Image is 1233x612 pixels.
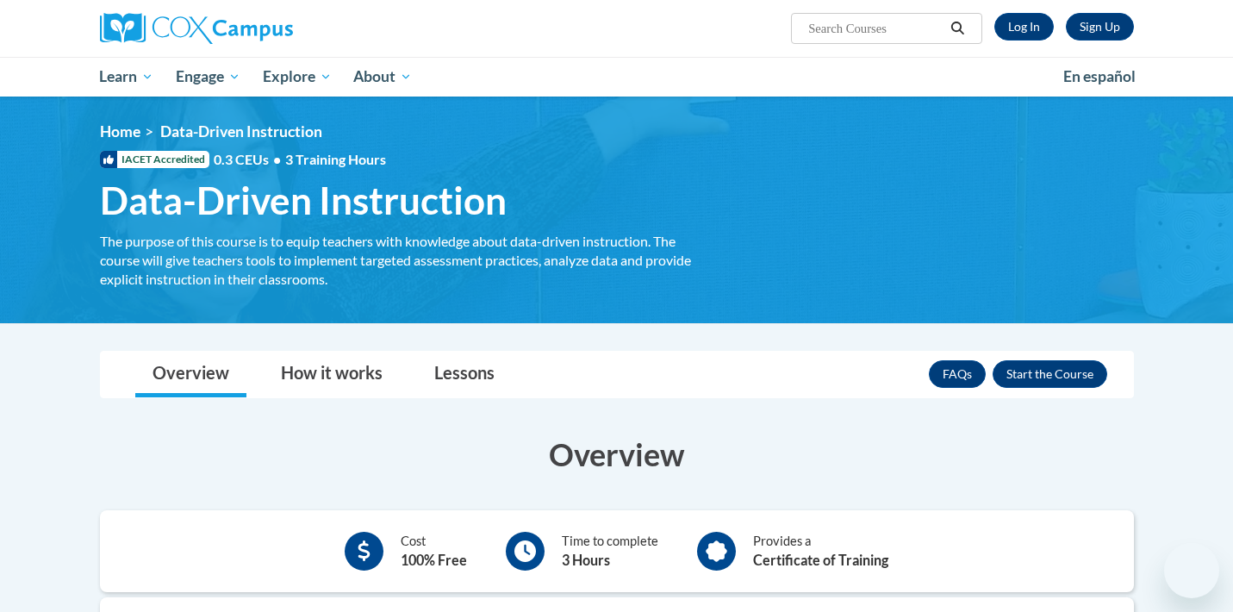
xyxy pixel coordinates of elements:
[929,360,986,388] a: FAQs
[100,122,140,141] a: Home
[252,57,343,97] a: Explore
[994,13,1054,41] a: Log In
[135,352,246,397] a: Overview
[263,66,332,87] span: Explore
[562,532,658,571] div: Time to complete
[285,151,386,167] span: 3 Training Hours
[165,57,252,97] a: Engage
[944,18,970,39] button: Search
[99,66,153,87] span: Learn
[74,57,1160,97] div: Main menu
[562,552,610,568] b: 3 Hours
[753,532,888,571] div: Provides a
[89,57,165,97] a: Learn
[401,532,467,571] div: Cost
[342,57,423,97] a: About
[100,151,209,168] span: IACET Accredited
[401,552,467,568] b: 100% Free
[1066,13,1134,41] a: Register
[100,232,694,289] div: The purpose of this course is to equip teachers with knowledge about data-driven instruction. The...
[1052,59,1147,95] a: En español
[753,552,888,568] b: Certificate of Training
[353,66,412,87] span: About
[273,151,281,167] span: •
[993,360,1107,388] button: Enroll
[417,352,512,397] a: Lessons
[806,18,944,39] input: Search Courses
[100,433,1134,476] h3: Overview
[100,13,293,44] img: Cox Campus
[100,178,507,223] span: Data-Driven Instruction
[160,122,322,141] span: Data-Driven Instruction
[1164,543,1219,598] iframe: Button to launch messaging window
[214,150,386,169] span: 0.3 CEUs
[176,66,240,87] span: Engage
[1063,67,1136,85] span: En español
[264,352,400,397] a: How it works
[100,13,427,44] a: Cox Campus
